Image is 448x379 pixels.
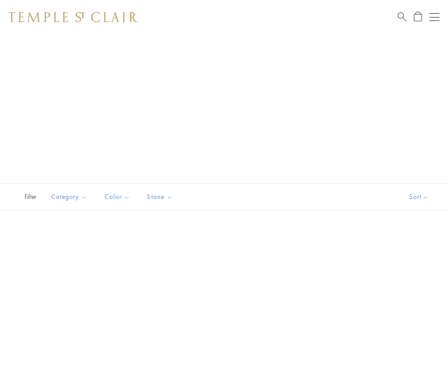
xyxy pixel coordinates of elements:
[390,184,448,210] button: Show sort by
[141,187,179,207] button: Stone
[398,12,407,22] a: Search
[414,12,422,22] a: Open Shopping Bag
[429,12,439,22] button: Open navigation
[98,187,137,207] button: Color
[143,192,179,202] span: Stone
[45,187,94,207] button: Category
[100,192,137,202] span: Color
[9,12,137,22] img: Temple St. Clair
[47,192,94,202] span: Category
